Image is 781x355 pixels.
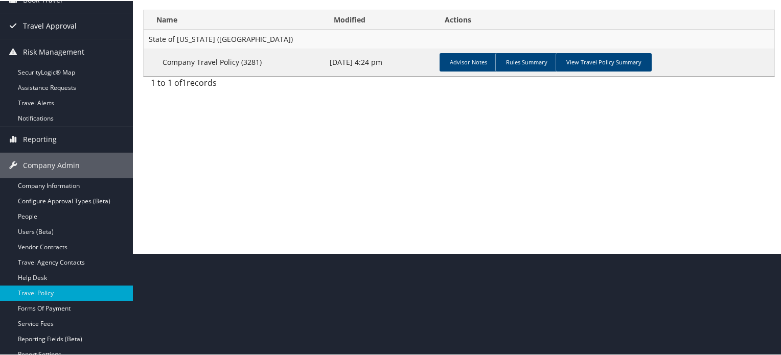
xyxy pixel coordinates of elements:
[144,29,774,48] td: State of [US_STATE] ([GEOGRAPHIC_DATA])
[151,76,293,93] div: 1 to 1 of records
[435,9,774,29] th: Actions
[325,9,435,29] th: Modified: activate to sort column ascending
[556,52,652,70] a: View Travel Policy Summary
[495,52,558,70] a: Rules Summary
[144,48,325,75] td: Company Travel Policy (3281)
[182,76,187,87] span: 1
[23,152,80,177] span: Company Admin
[440,52,497,70] a: Advisor Notes
[144,9,325,29] th: Name: activate to sort column ascending
[23,126,57,151] span: Reporting
[325,48,435,75] td: [DATE] 4:24 pm
[23,38,84,64] span: Risk Management
[23,12,77,38] span: Travel Approval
